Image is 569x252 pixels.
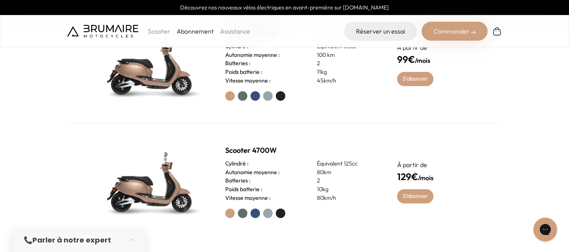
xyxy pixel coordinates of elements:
[397,171,418,182] span: 129€
[177,27,214,35] a: Abonnement
[225,168,280,177] h3: Autonomie moyenne :
[148,26,170,36] p: Scooter
[317,59,378,68] p: 2
[317,160,378,168] p: Équivalent 125cc
[397,189,434,203] a: S'abonner
[317,185,378,194] p: 10kg
[397,53,415,65] span: 99€
[96,142,206,221] img: Scooter Brumaire vert
[67,25,138,38] img: Brumaire Motocycles
[225,194,271,203] h3: Vitesse moyenne :
[471,30,476,35] img: right-arrow-2.png
[317,51,378,60] p: 100 km
[225,160,249,168] h3: Cylindré :
[220,27,250,35] a: Assistance
[529,215,561,244] iframe: Gorgias live chat messenger
[397,72,434,86] a: S'abonner
[225,59,251,68] h3: Batteries :
[397,52,473,66] h4: /mois
[397,169,473,184] h4: /mois
[225,68,262,77] h3: Poids batterie :
[225,185,262,194] h3: Poids batterie :
[317,194,378,203] p: 80km/h
[317,68,378,77] p: 11kg
[225,51,280,60] h3: Autonomie moyenne :
[225,177,251,185] h3: Batteries :
[317,77,378,85] p: 45km/h
[225,145,378,156] h2: Scooter 4700W
[317,168,378,177] p: 80km
[96,25,206,104] img: Scooter Brumaire vert
[422,22,488,41] div: Commander
[492,26,502,36] img: Panier
[397,160,473,169] p: À partir de
[225,77,271,85] h3: Vitesse moyenne :
[317,177,378,185] p: 2
[344,22,417,41] a: Réserver un essai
